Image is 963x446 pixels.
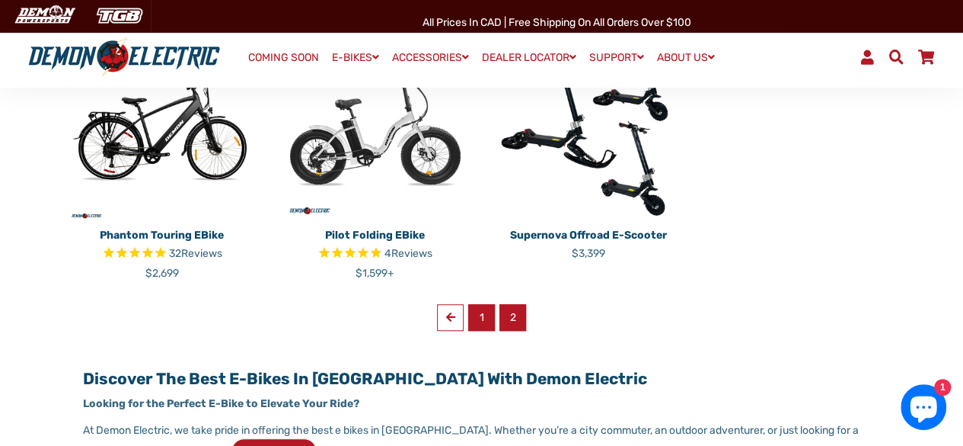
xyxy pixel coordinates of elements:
[67,227,257,243] p: Phantom Touring eBike
[391,247,432,260] span: Reviews
[387,47,474,69] a: ACCESSORIES
[572,247,605,260] span: $3,399
[327,47,384,69] a: E-BIKES
[493,31,684,222] a: Supernova Offroad E-Scooter COMING SOON!
[423,16,691,29] span: All Prices in CAD | Free shipping on all orders over $100
[468,304,495,331] a: 1
[83,369,879,388] h2: Discover the Best E-Bikes in [GEOGRAPHIC_DATA] with Demon Electric
[499,304,526,331] span: 2
[169,247,222,260] span: 32 reviews
[23,37,225,77] img: Demon Electric logo
[145,267,179,280] span: $2,699
[67,222,257,281] a: Phantom Touring eBike Rated 4.8 out of 5 stars 32 reviews $2,699
[584,47,649,69] a: SUPPORT
[181,247,222,260] span: Reviews
[652,47,720,69] a: ABOUT US
[384,247,432,260] span: 4 reviews
[280,245,470,263] span: Rated 5.0 out of 5 stars 4 reviews
[896,384,951,434] inbox-online-store-chat: Shopify online store chat
[67,245,257,263] span: Rated 4.8 out of 5 stars 32 reviews
[88,3,151,28] img: TGB Canada
[477,47,582,69] a: DEALER LOCATOR
[280,31,470,222] img: Pilot Folding eBike - Demon Electric
[493,222,684,262] a: Supernova Offroad E-Scooter $3,399
[280,222,470,281] a: Pilot Folding eBike Rated 5.0 out of 5 stars 4 reviews $1,599+
[280,227,470,243] p: Pilot Folding eBike
[243,47,324,69] a: COMING SOON
[83,397,359,410] strong: Looking for the Perfect E-Bike to Elevate Your Ride?
[493,227,684,243] p: Supernova Offroad E-Scooter
[493,31,684,222] img: Supernova Offroad E-Scooter
[8,3,81,28] img: Demon Electric
[356,267,394,280] span: $1,599+
[67,31,257,222] img: Phantom Touring eBike - Demon Electric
